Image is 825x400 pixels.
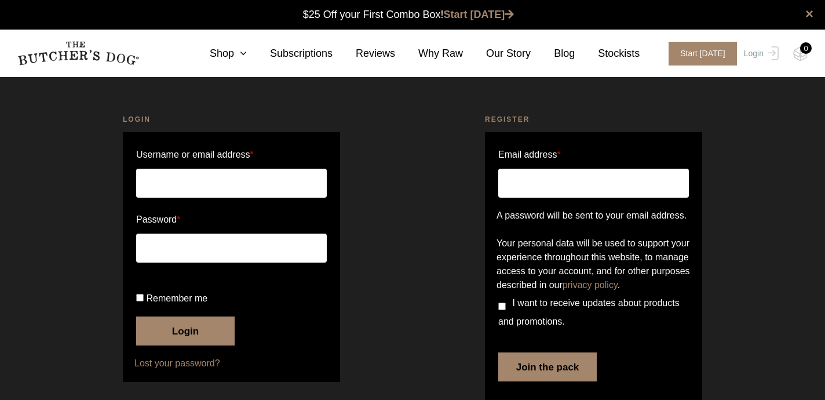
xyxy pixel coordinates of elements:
[498,352,597,381] button: Join the pack
[187,46,247,61] a: Shop
[134,357,328,370] a: Lost your password?
[395,46,463,61] a: Why Raw
[247,46,333,61] a: Subscriptions
[463,46,531,61] a: Our Story
[123,114,340,125] h2: Login
[531,46,575,61] a: Blog
[497,209,691,223] p: A password will be sent to your email address.
[485,114,702,125] h2: Register
[575,46,640,61] a: Stockists
[805,7,813,21] a: close
[498,298,680,326] span: I want to receive updates about products and promotions.
[657,42,741,66] a: Start [DATE]
[669,42,737,66] span: Start [DATE]
[498,146,561,164] label: Email address
[333,46,395,61] a: Reviews
[136,317,235,346] button: Login
[741,42,779,66] a: Login
[498,303,506,310] input: I want to receive updates about products and promotions.
[146,293,207,303] span: Remember me
[800,42,812,54] div: 0
[136,146,327,164] label: Username or email address
[497,237,691,292] p: Your personal data will be used to support your experience throughout this website, to manage acc...
[444,9,514,20] a: Start [DATE]
[793,46,808,61] img: TBD_Cart-Empty.png
[563,280,618,290] a: privacy policy
[136,210,327,229] label: Password
[136,294,144,301] input: Remember me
